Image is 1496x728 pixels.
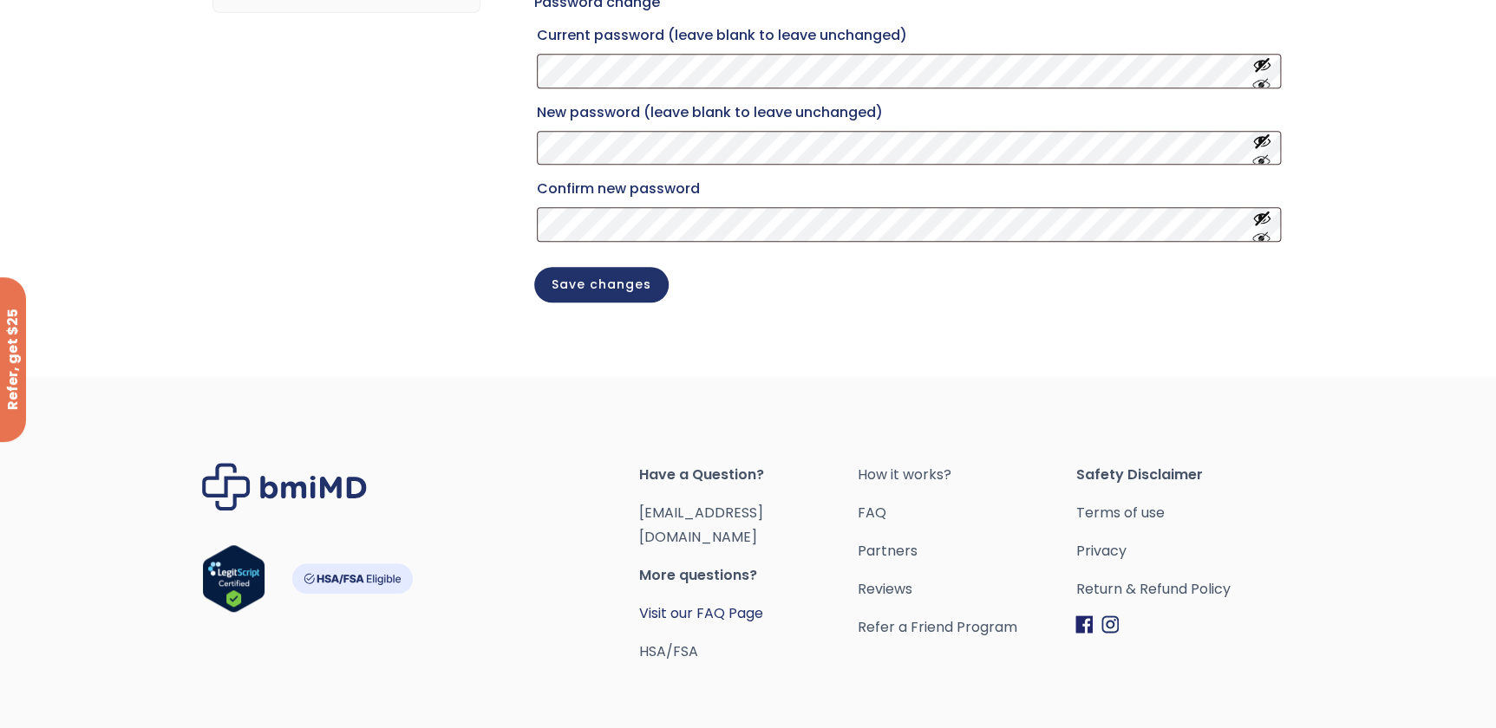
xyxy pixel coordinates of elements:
[537,99,1281,127] label: New password (leave blank to leave unchanged)
[202,463,367,510] img: Brand Logo
[1252,208,1271,240] button: Show password
[1075,463,1294,487] span: Safety Disclaimer
[1075,539,1294,563] a: Privacy
[534,267,669,302] button: Save changes
[639,603,763,623] a: Visit our FAQ Page
[202,544,265,621] a: Verify LegitScript Approval for www.bmimd.com
[639,641,698,661] a: HSA/FSA
[1101,615,1119,634] img: Instagram
[1075,615,1093,634] img: Facebook
[291,563,413,594] img: HSA-FSA
[1075,577,1294,601] a: Return & Refund Policy
[537,175,1281,203] label: Confirm new password
[857,615,1075,640] a: Refer a Friend Program
[857,501,1075,525] a: FAQ
[202,544,265,613] img: Verify Approval for www.bmimd.com
[857,539,1075,563] a: Partners
[857,463,1075,487] a: How it works?
[639,463,858,487] span: Have a Question?
[1252,55,1271,87] button: Show password
[1252,132,1271,164] button: Show password
[857,577,1075,601] a: Reviews
[537,22,1281,49] label: Current password (leave blank to leave unchanged)
[1075,501,1294,525] a: Terms of use
[639,503,763,547] a: [EMAIL_ADDRESS][DOMAIN_NAME]
[639,563,858,588] span: More questions?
